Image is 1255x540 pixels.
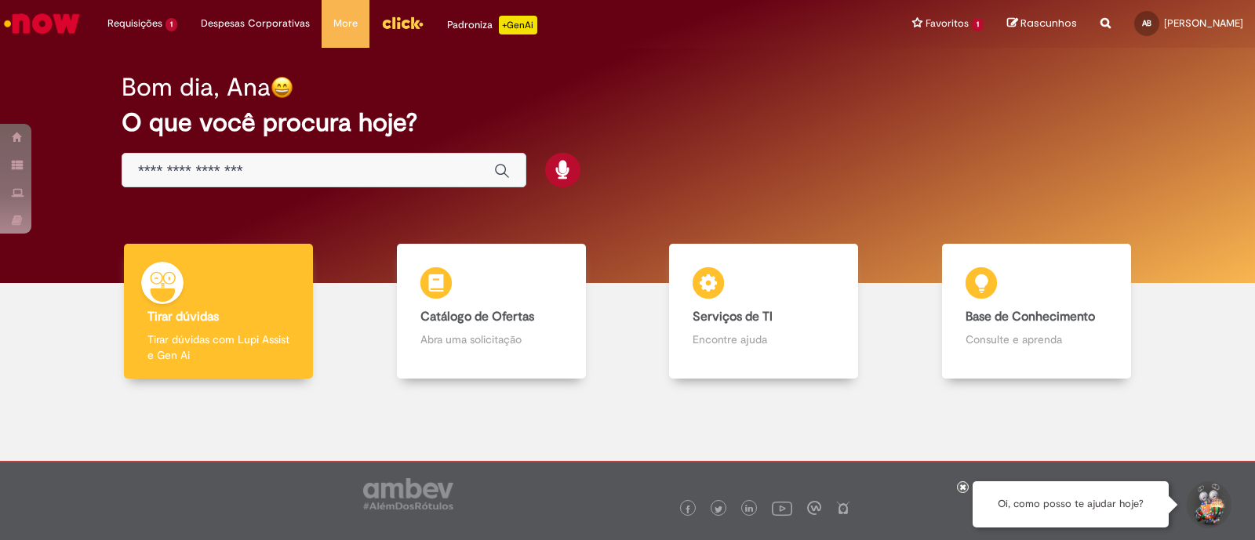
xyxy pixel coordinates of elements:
[271,76,293,99] img: happy-face.png
[1007,16,1077,31] a: Rascunhos
[900,244,1173,379] a: Base de Conhecimento Consulte e aprenda
[1164,16,1243,30] span: [PERSON_NAME]
[147,332,289,363] p: Tirar dúvidas com Lupi Assist e Gen Ai
[627,244,900,379] a: Serviços de TI Encontre ajuda
[122,74,271,101] h2: Bom dia, Ana
[363,478,453,509] img: logo_footer_ambev_rotulo_gray.png
[807,501,821,515] img: logo_footer_workplace.png
[499,16,537,34] p: +GenAi
[693,332,835,347] p: Encontre ajuda
[836,501,850,515] img: logo_footer_naosei.png
[201,16,310,31] span: Despesas Corporativas
[745,505,753,514] img: logo_footer_linkedin.png
[1020,16,1077,31] span: Rascunhos
[684,506,692,513] img: logo_footer_facebook.png
[82,244,355,379] a: Tirar dúvidas Tirar dúvidas com Lupi Assist e Gen Ai
[926,16,969,31] span: Favoritos
[107,16,162,31] span: Requisições
[166,18,177,31] span: 1
[1184,481,1231,528] button: Iniciar Conversa de Suporte
[715,506,722,513] img: logo_footer_twitter.png
[973,481,1169,527] div: Oi, como posso te ajudar hoje?
[972,18,984,31] span: 1
[420,332,562,347] p: Abra uma solicitação
[355,244,628,379] a: Catálogo de Ofertas Abra uma solicitação
[966,309,1095,324] b: Base de Conhecimento
[381,11,424,34] img: click_logo_yellow_360x200.png
[1142,18,1151,28] span: AB
[966,332,1108,347] p: Consulte e aprenda
[447,16,537,34] div: Padroniza
[2,8,82,39] img: ServiceNow
[772,498,792,518] img: logo_footer_youtube.png
[147,309,219,324] b: Tirar dúvidas
[693,309,773,324] b: Serviços de TI
[420,309,534,324] b: Catálogo de Ofertas
[333,16,358,31] span: More
[122,109,1133,136] h2: O que você procura hoje?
